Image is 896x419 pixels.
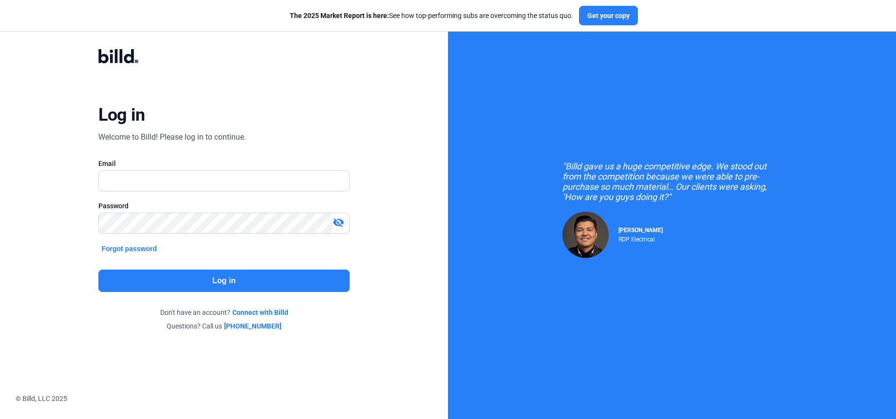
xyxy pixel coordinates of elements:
[562,161,782,202] div: "Billd gave us a huge competitive edge. We stood out from the competition because we were able to...
[98,131,246,143] div: Welcome to Billd! Please log in to continue.
[98,243,160,254] button: Forgot password
[618,234,663,243] div: RDP Electrical
[98,308,349,317] div: Don't have an account?
[562,212,609,258] img: Raul Pacheco
[290,12,389,19] span: The 2025 Market Report is here:
[98,201,349,211] div: Password
[232,308,288,317] a: Connect with Billd
[98,159,349,168] div: Email
[98,104,145,126] div: Log in
[290,11,573,20] div: See how top-performing subs are overcoming the status quo.
[618,227,663,234] span: [PERSON_NAME]
[579,6,638,25] button: Get your copy
[333,217,344,228] mat-icon: visibility_off
[98,321,349,331] div: Questions? Call us
[224,321,281,331] a: [PHONE_NUMBER]
[98,270,349,292] button: Log in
